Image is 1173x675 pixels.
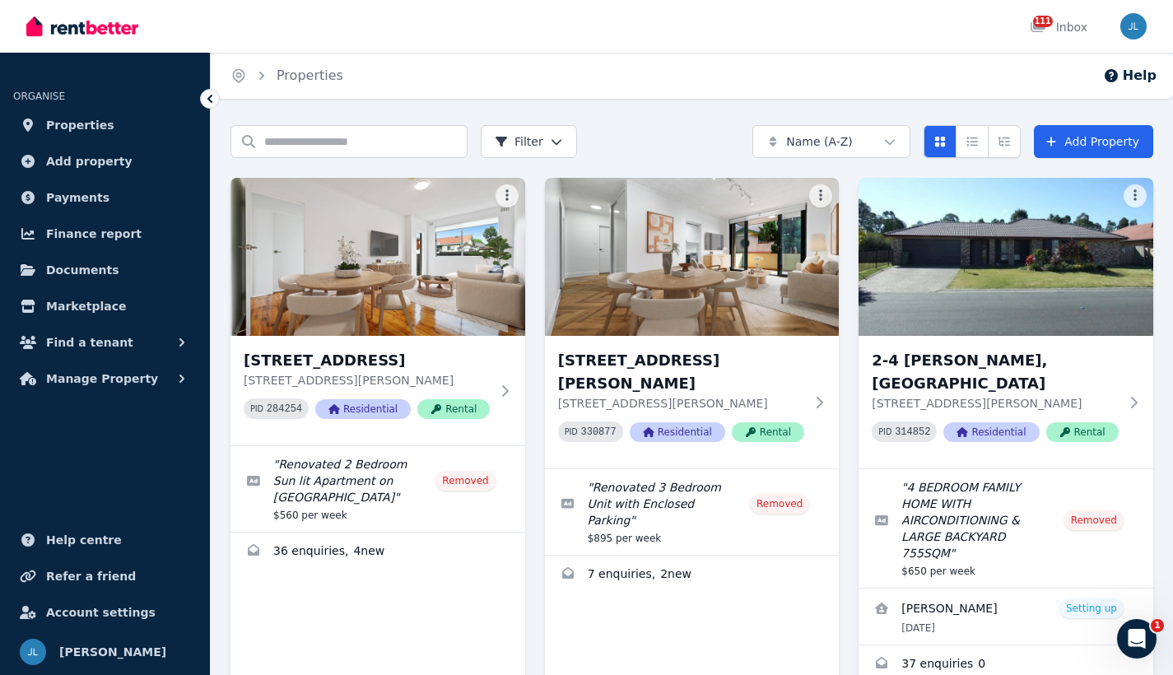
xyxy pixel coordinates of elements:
a: Refer a friend [13,560,197,593]
a: Finance report [13,217,197,250]
span: Filter [495,133,543,150]
small: PID [250,404,263,413]
span: Refer a friend [46,566,136,586]
span: Marketplace [46,296,126,316]
h3: [STREET_ADDRESS][PERSON_NAME] [558,349,804,395]
span: [PERSON_NAME] [59,642,166,662]
small: PID [878,427,891,436]
a: Edit listing: 4 BEDROOM FAMILY HOME WITH AIRCONDITIONING & LARGE BACKYARD 755SQM [859,469,1153,588]
button: Expanded list view [988,125,1021,158]
button: Card view [924,125,957,158]
p: [STREET_ADDRESS][PERSON_NAME] [244,372,490,389]
a: Edit listing: Renovated 3 Bedroom Unit with Enclosed Parking [545,469,840,555]
a: Edit listing: Renovated 2 Bedroom Sun lit Apartment on Quite Street [230,446,525,532]
button: Filter [481,125,577,158]
a: Documents [13,254,197,286]
a: Add Property [1034,125,1153,158]
button: Name (A-Z) [752,125,910,158]
button: More options [1124,184,1147,207]
a: Properties [13,109,197,142]
h3: [STREET_ADDRESS] [244,349,490,372]
span: 111 [1033,16,1053,27]
button: More options [809,184,832,207]
button: Find a tenant [13,326,197,359]
span: Manage Property [46,369,158,389]
span: Account settings [46,603,156,622]
a: Add property [13,145,197,178]
a: Help centre [13,524,197,556]
span: Help centre [46,530,122,550]
a: Enquiries for 1/2 Neale Street, Belmore [230,533,525,572]
span: Documents [46,260,119,280]
a: Account settings [13,596,197,629]
a: Enquiries for 1/25 Charles Street, Five Dock [545,556,840,595]
nav: Breadcrumb [211,53,363,99]
button: Manage Property [13,362,197,395]
img: 1/25 Charles Street, Five Dock [545,178,840,336]
img: 1/2 Neale Street, Belmore [230,178,525,336]
span: 1 [1151,619,1164,632]
p: [STREET_ADDRESS][PERSON_NAME] [558,395,804,412]
code: 284254 [267,403,302,415]
iframe: Intercom live chat [1117,619,1157,659]
img: 2-4 Yovan Court, Loganlea [859,178,1153,336]
span: Properties [46,115,114,135]
button: More options [496,184,519,207]
span: Add property [46,151,133,171]
a: Marketplace [13,290,197,323]
p: [STREET_ADDRESS][PERSON_NAME] [872,395,1118,412]
span: Find a tenant [46,333,133,352]
span: Residential [943,422,1039,442]
a: View details for Thomas Foldvary [859,589,1153,645]
a: 2-4 Yovan Court, Loganlea2-4 [PERSON_NAME], [GEOGRAPHIC_DATA][STREET_ADDRESS][PERSON_NAME]PID 314... [859,178,1153,468]
img: RentBetter [26,14,138,39]
span: ORGANISE [13,91,65,102]
span: Payments [46,188,109,207]
span: Name (A-Z) [786,133,853,150]
span: Residential [315,399,411,419]
span: Rental [1046,422,1119,442]
div: Inbox [1030,19,1087,35]
a: Properties [277,67,343,83]
img: Joanne Lau [20,639,46,665]
div: View options [924,125,1021,158]
a: 1/25 Charles Street, Five Dock[STREET_ADDRESS][PERSON_NAME][STREET_ADDRESS][PERSON_NAME]PID 33087... [545,178,840,468]
img: Joanne Lau [1120,13,1147,40]
span: Finance report [46,224,142,244]
small: PID [565,427,578,436]
span: Rental [417,399,490,419]
button: Compact list view [956,125,989,158]
span: Residential [630,422,725,442]
h3: 2-4 [PERSON_NAME], [GEOGRAPHIC_DATA] [872,349,1118,395]
a: Payments [13,181,197,214]
code: 330877 [581,426,617,438]
span: Rental [732,422,804,442]
code: 314852 [895,426,930,438]
a: 1/2 Neale Street, Belmore[STREET_ADDRESS][STREET_ADDRESS][PERSON_NAME]PID 284254ResidentialRental [230,178,525,445]
button: Help [1103,66,1157,86]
